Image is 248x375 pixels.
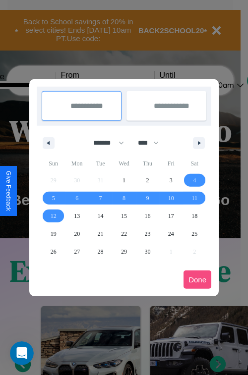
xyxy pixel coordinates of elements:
[42,225,65,243] button: 19
[42,156,65,171] span: Sun
[5,171,12,211] div: Give Feedback
[42,189,65,207] button: 5
[159,189,183,207] button: 10
[146,189,149,207] span: 9
[159,171,183,189] button: 3
[74,225,80,243] span: 20
[183,156,206,171] span: Sat
[168,207,174,225] span: 17
[42,243,65,261] button: 26
[136,243,159,261] button: 30
[144,207,150,225] span: 16
[51,243,57,261] span: 26
[191,189,197,207] span: 11
[168,225,174,243] span: 24
[89,189,112,207] button: 7
[42,207,65,225] button: 12
[184,270,211,289] button: Done
[183,171,206,189] button: 4
[121,207,127,225] span: 15
[193,171,196,189] span: 4
[74,243,80,261] span: 27
[112,171,135,189] button: 1
[136,207,159,225] button: 16
[144,243,150,261] span: 30
[98,243,104,261] span: 28
[112,156,135,171] span: Wed
[89,207,112,225] button: 14
[112,243,135,261] button: 29
[170,171,173,189] span: 3
[144,225,150,243] span: 23
[159,225,183,243] button: 24
[89,156,112,171] span: Tue
[123,171,125,189] span: 1
[52,189,55,207] span: 5
[99,189,102,207] span: 7
[65,225,88,243] button: 20
[112,207,135,225] button: 15
[98,207,104,225] span: 14
[123,189,125,207] span: 8
[65,156,88,171] span: Mon
[121,225,127,243] span: 22
[136,225,159,243] button: 23
[159,207,183,225] button: 17
[146,171,149,189] span: 2
[191,225,197,243] span: 25
[10,341,34,365] iframe: Intercom live chat
[112,189,135,207] button: 8
[65,243,88,261] button: 27
[168,189,174,207] span: 10
[183,225,206,243] button: 25
[183,189,206,207] button: 11
[183,207,206,225] button: 18
[65,207,88,225] button: 13
[74,207,80,225] span: 13
[112,225,135,243] button: 22
[159,156,183,171] span: Fri
[136,156,159,171] span: Thu
[136,189,159,207] button: 9
[51,207,57,225] span: 12
[136,171,159,189] button: 2
[191,207,197,225] span: 18
[121,243,127,261] span: 29
[98,225,104,243] span: 21
[51,225,57,243] span: 19
[89,243,112,261] button: 28
[65,189,88,207] button: 6
[89,225,112,243] button: 21
[75,189,78,207] span: 6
